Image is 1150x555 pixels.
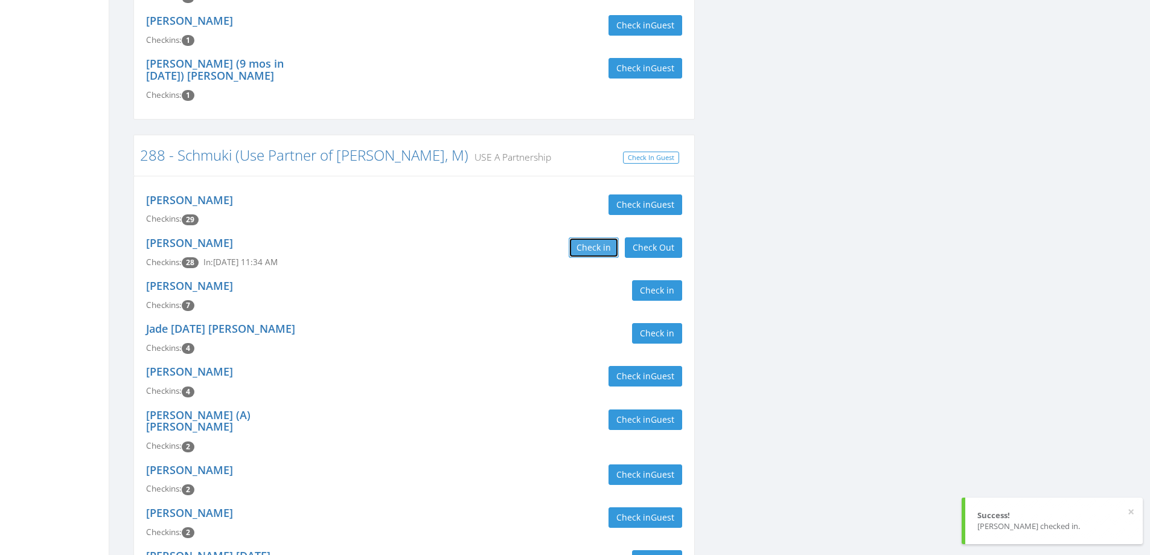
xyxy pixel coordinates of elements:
[609,58,682,79] button: Check inGuest
[182,214,199,225] span: Checkin count
[651,62,674,74] span: Guest
[182,343,194,354] span: Checkin count
[609,194,682,215] button: Check inGuest
[569,237,619,258] button: Check in
[146,321,295,336] a: Jade [DATE] [PERSON_NAME]
[146,278,233,293] a: [PERSON_NAME]
[146,483,182,494] span: Checkins:
[468,150,551,164] small: USE A Partnership
[651,469,674,480] span: Guest
[651,512,674,523] span: Guest
[182,35,194,46] span: Checkin count
[609,409,682,430] button: Check inGuest
[146,213,182,224] span: Checkins:
[182,527,194,538] span: Checkin count
[609,507,682,528] button: Check inGuest
[146,527,182,537] span: Checkins:
[146,34,182,45] span: Checkins:
[146,236,233,250] a: [PERSON_NAME]
[977,521,1131,532] div: [PERSON_NAME] checked in.
[146,89,182,100] span: Checkins:
[609,464,682,485] button: Check inGuest
[182,441,194,452] span: Checkin count
[609,366,682,387] button: Check inGuest
[977,510,1131,521] div: Success!
[146,13,233,28] a: [PERSON_NAME]
[632,323,682,344] button: Check in
[182,257,199,268] span: Checkin count
[632,280,682,301] button: Check in
[609,15,682,36] button: Check inGuest
[651,19,674,31] span: Guest
[140,145,468,165] a: 288 - Schmuki (Use Partner of [PERSON_NAME], M)
[182,300,194,311] span: Checkin count
[182,90,194,101] span: Checkin count
[146,440,182,451] span: Checkins:
[651,370,674,382] span: Guest
[651,414,674,425] span: Guest
[182,387,194,397] span: Checkin count
[182,484,194,495] span: Checkin count
[625,237,682,258] button: Check Out
[651,199,674,210] span: Guest
[146,193,233,207] a: [PERSON_NAME]
[146,463,233,477] a: [PERSON_NAME]
[623,152,679,164] a: Check In Guest
[1128,506,1134,518] button: ×
[203,257,278,268] span: In: [DATE] 11:34 AM
[146,505,233,520] a: [PERSON_NAME]
[146,408,251,434] a: [PERSON_NAME] (A) [PERSON_NAME]
[146,342,182,353] span: Checkins:
[146,300,182,310] span: Checkins:
[146,56,284,83] a: [PERSON_NAME] (9 mos in [DATE]) [PERSON_NAME]
[146,364,233,379] a: [PERSON_NAME]
[146,385,182,396] span: Checkins:
[146,257,182,268] span: Checkins:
